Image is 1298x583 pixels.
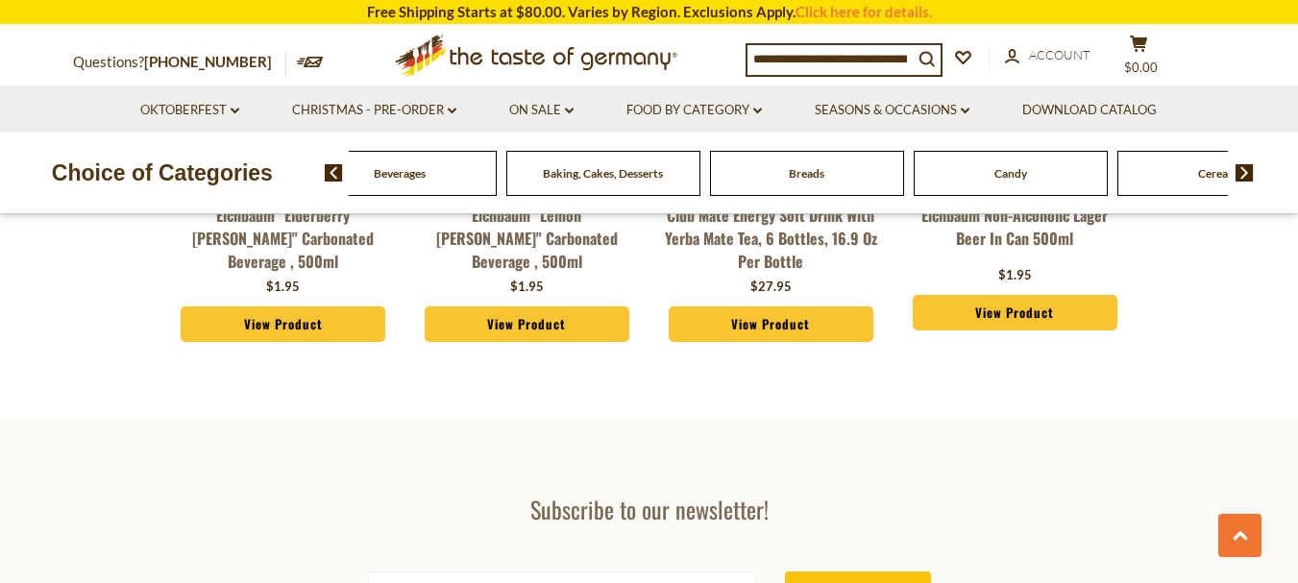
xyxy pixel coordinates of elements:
div: $1.95 [998,266,1032,285]
a: [PHONE_NUMBER] [144,53,272,70]
img: next arrow [1236,164,1254,182]
button: $0.00 [1111,35,1168,83]
div: $27.95 [750,278,792,297]
a: Download Catalog [1022,100,1157,121]
a: Eichbaum "Elderberry [PERSON_NAME]" Carbonated Beverage , 500ml [176,204,391,273]
a: Cereal [1198,166,1231,181]
a: Eichbaum Non-Alcoholic Lager Beer in Can 500ml [907,204,1122,261]
a: Candy [994,166,1027,181]
a: Baking, Cakes, Desserts [543,166,663,181]
h3: Subscribe to our newsletter! [368,495,931,523]
a: Christmas - PRE-ORDER [292,100,456,121]
a: Account [1005,45,1090,66]
a: Eichbaum "Lemon [PERSON_NAME]" Carbonated Beverage , 500ml [420,204,635,273]
p: Questions? [73,50,286,75]
a: View Product [425,306,629,343]
a: View Product [181,306,385,343]
a: Breads [789,166,824,181]
a: View Product [913,295,1117,331]
div: $1.95 [510,278,544,297]
a: Oktoberfest [140,100,239,121]
div: $1.95 [266,278,300,297]
span: Account [1029,47,1090,62]
a: Click here for details. [796,3,932,20]
span: $0.00 [1124,60,1158,75]
a: Seasons & Occasions [815,100,969,121]
a: On Sale [509,100,574,121]
a: Beverages [374,166,426,181]
a: Food By Category [626,100,762,121]
a: Club Mate Energy Soft Drink with Yerba Mate Tea, 6 bottles, 16.9 oz per bottle [663,204,878,273]
img: previous arrow [325,164,343,182]
a: View Product [669,306,873,343]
